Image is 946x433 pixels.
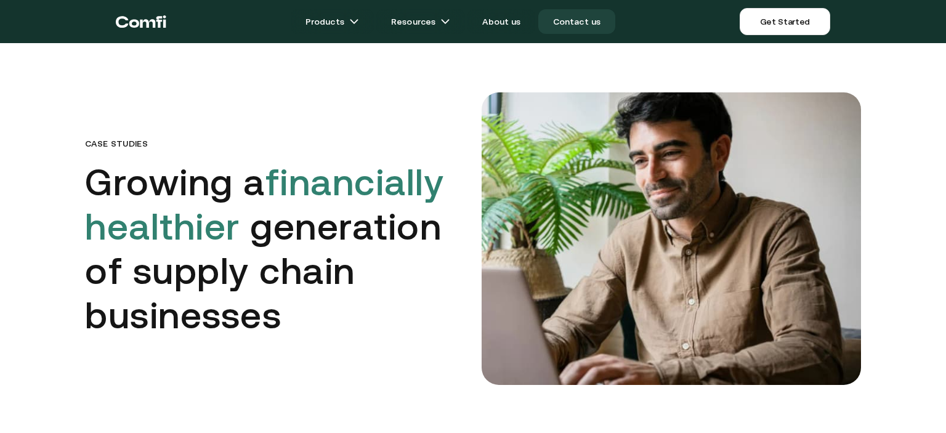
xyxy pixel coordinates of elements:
img: comfi [482,92,861,385]
img: arrow icons [440,17,450,26]
p: Case Studies [85,139,464,148]
a: Return to the top of the Comfi home page [116,3,166,40]
img: arrow icons [349,17,359,26]
h1: Growing a generation of supply chain businesses [85,160,464,338]
a: Get Started [740,8,830,35]
a: About us [467,9,535,34]
a: Resourcesarrow icons [376,9,465,34]
a: Productsarrow icons [291,9,374,34]
a: Contact us [538,9,616,34]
